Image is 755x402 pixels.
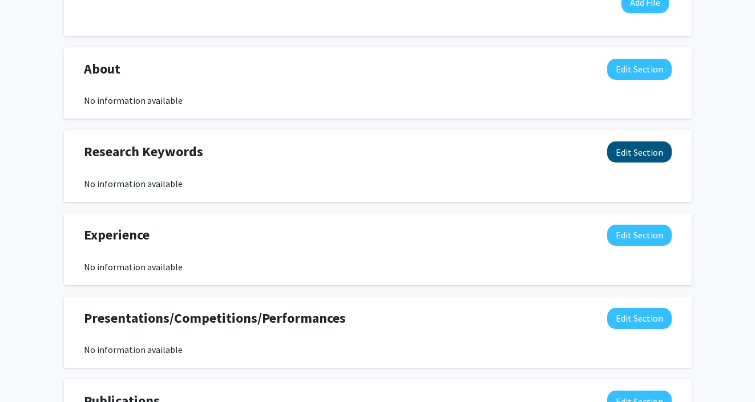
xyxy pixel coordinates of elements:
[84,94,672,107] div: No information available
[84,59,120,79] span: About
[607,59,672,80] button: Edit About
[84,343,672,356] div: No information available
[84,141,203,162] span: Research Keywords
[84,177,672,190] div: No information available
[84,225,150,245] span: Experience
[607,308,672,329] button: Edit Presentations/Competitions/Performances
[607,225,672,246] button: Edit Experience
[84,260,672,274] div: No information available
[84,308,346,328] span: Presentations/Competitions/Performances
[607,141,672,163] button: Edit Research Keywords
[9,351,49,393] iframe: Chat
